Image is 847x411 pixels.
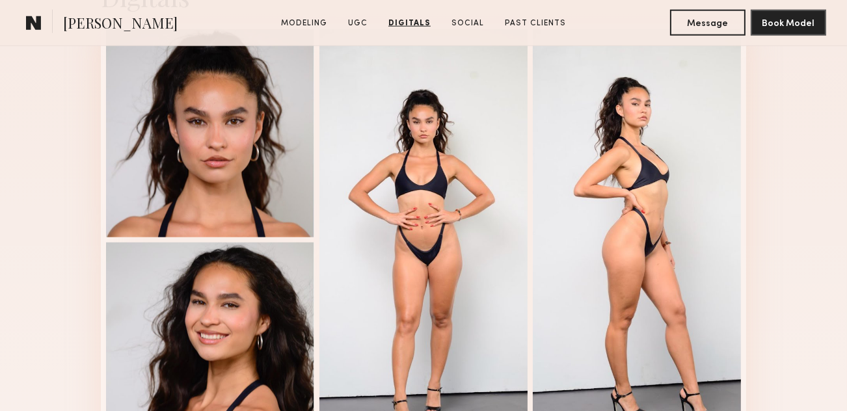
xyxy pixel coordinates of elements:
[500,18,571,29] a: Past Clients
[670,10,746,36] button: Message
[383,18,436,29] a: Digitals
[751,10,826,36] button: Book Model
[343,18,373,29] a: UGC
[276,18,332,29] a: Modeling
[446,18,489,29] a: Social
[63,13,178,36] span: [PERSON_NAME]
[751,17,826,28] a: Book Model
